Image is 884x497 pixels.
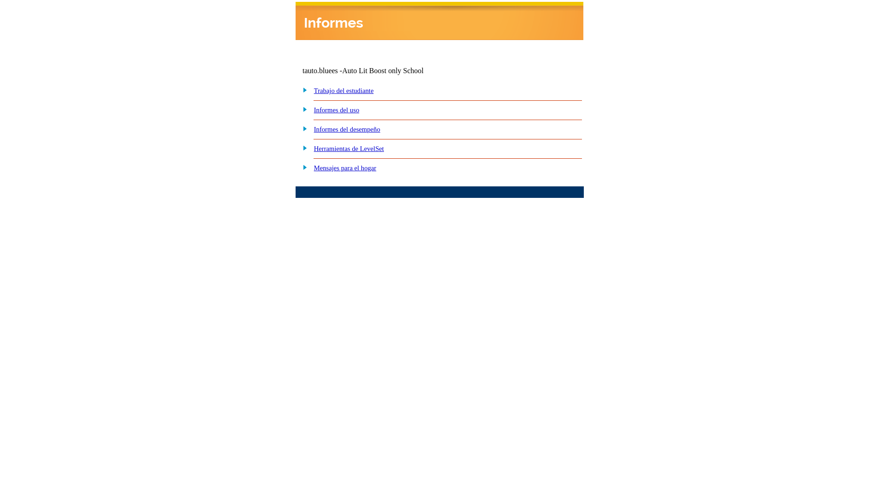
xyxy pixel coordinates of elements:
img: plus.gif [298,105,308,113]
a: Informes del desempeño [314,126,380,133]
img: plus.gif [298,163,308,171]
img: plus.gif [298,144,308,152]
img: plus.gif [298,86,308,94]
a: Herramientas de LevelSet [314,145,384,152]
td: tauto.bluees - [302,67,472,75]
a: Trabajo del estudiante [314,87,374,94]
img: header [296,2,583,40]
a: Mensajes para el hogar [314,164,377,172]
a: Informes del uso [314,106,360,114]
nobr: Auto Lit Boost only School [342,67,424,75]
img: plus.gif [298,124,308,133]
